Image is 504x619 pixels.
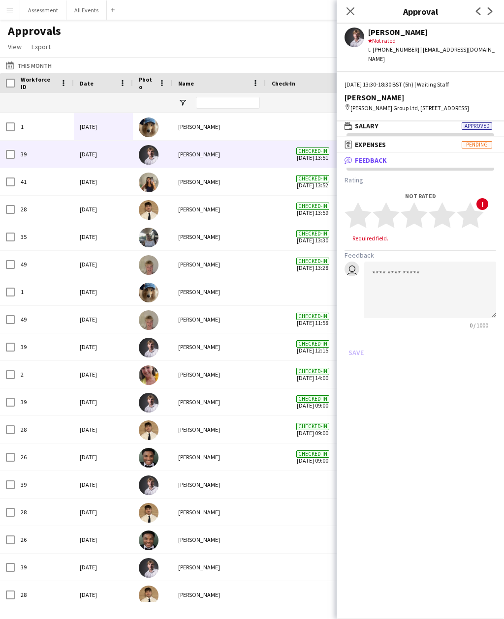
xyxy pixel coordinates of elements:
div: [PERSON_NAME] [345,93,496,102]
span: [DATE] 12:15 [272,333,353,360]
div: 1 [15,278,74,305]
span: Checked-in [296,423,329,430]
mat-expansion-panel-header: ExpensesPending [337,137,504,152]
div: [DATE] [74,526,133,553]
span: Required field. [345,235,396,242]
button: All Events [66,0,107,20]
div: [DATE] [74,554,133,581]
div: [DATE] [74,113,133,140]
span: Workforce ID [21,76,56,90]
span: Checked-in [296,230,329,237]
div: 39 [15,333,74,360]
div: 39 [15,141,74,168]
div: [PERSON_NAME] [172,196,266,223]
div: [PERSON_NAME] [172,388,266,415]
div: [DATE] [74,471,133,498]
div: Not rated [345,192,496,200]
div: [DATE] [74,306,133,333]
img: Robert Usher [139,475,158,495]
span: Checked-in [296,175,329,182]
span: Checked-in [296,368,329,375]
span: [DATE] 13:52 [272,168,353,195]
span: [DATE] 09:00 [272,388,353,415]
span: Checked-in [296,450,329,458]
div: Feedback [337,168,504,368]
div: [DATE] [74,581,133,608]
div: 39 [15,388,74,415]
img: Robert Usher [139,145,158,165]
h3: Rating [345,176,496,184]
div: [DATE] [74,416,133,443]
div: [DATE] [74,333,133,360]
div: 26 [15,526,74,553]
input: Name Filter Input [196,97,260,109]
span: [DATE] 13:30 [272,223,353,250]
div: t. [PHONE_NUMBER] | [EMAIL_ADDRESS][DOMAIN_NAME] [368,45,496,63]
div: [DATE] 13:30-18:30 BST (5h) | Waiting Staff [345,80,496,89]
span: Export [31,42,51,51]
div: [PERSON_NAME] Group Ltd, [STREET_ADDRESS] [345,104,496,113]
span: 0 / 1000 [462,322,496,329]
span: [DATE] 09:00 [272,416,353,443]
div: [DATE] [74,443,133,471]
a: Export [28,40,55,53]
img: Alexander Jones [139,255,158,275]
span: Salary [355,121,378,130]
div: [PERSON_NAME] [172,554,266,581]
span: Checked-in [296,313,329,320]
div: [PERSON_NAME] [172,113,266,140]
div: 1 [15,113,74,140]
span: [DATE] 09:00 [272,443,353,471]
div: [DATE] [74,168,133,195]
div: [PERSON_NAME] [172,168,266,195]
mat-expansion-panel-header: SalaryApproved [337,118,504,133]
img: Christina Clinch [139,228,158,247]
div: [DATE] [74,251,133,278]
span: Feedback [355,156,387,165]
div: [DATE] [74,141,133,168]
div: [PERSON_NAME] [172,526,266,553]
div: [DATE] [74,278,133,305]
div: 26 [15,443,74,471]
div: [PERSON_NAME] [172,416,266,443]
div: 49 [15,306,74,333]
div: [PERSON_NAME] [172,306,266,333]
button: Assessment [20,0,66,20]
div: [DATE] [74,361,133,388]
span: Check-In [272,80,295,87]
div: 41 [15,168,74,195]
div: [PERSON_NAME] [172,223,266,250]
span: Checked-in [296,258,329,265]
span: Checked-in [296,147,329,155]
button: Open Filter Menu [178,98,187,107]
button: This Month [4,59,54,71]
img: Joshua Mensah [139,448,158,468]
img: Jenny Dedman [139,173,158,192]
div: [PERSON_NAME] [368,28,496,36]
img: Robert Usher [139,558,158,578]
div: [DATE] [74,499,133,526]
div: [PERSON_NAME] [172,443,266,471]
div: Not rated [368,36,496,45]
h3: Approval [337,5,504,18]
span: [DATE] 11:58 [272,306,353,333]
span: [DATE] 13:59 [272,196,353,223]
img: George Long [139,503,158,523]
span: View [8,42,22,51]
div: [PERSON_NAME] [172,141,266,168]
img: Ruth Danieli [139,365,158,385]
img: Kee Wong [139,283,158,302]
img: George Long [139,420,158,440]
span: Checked-in [296,340,329,348]
div: 28 [15,499,74,526]
img: Alexander Jones [139,310,158,330]
img: Joshua Mensah [139,531,158,550]
span: Checked-in [296,203,329,210]
img: Robert Usher [139,338,158,357]
div: 2 [15,361,74,388]
img: George Long [139,200,158,220]
span: [DATE] 13:28 [272,251,353,278]
div: 49 [15,251,74,278]
img: Robert Usher [139,393,158,413]
span: Expenses [355,140,386,149]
